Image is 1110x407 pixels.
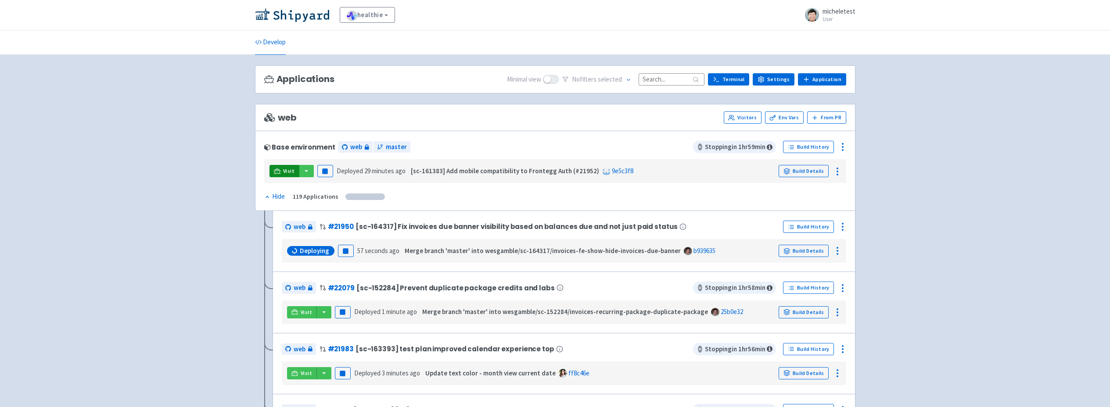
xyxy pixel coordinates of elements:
[328,283,355,293] a: #22079
[354,307,417,316] span: Deployed
[382,369,420,377] time: 3 minutes ago
[425,369,556,377] strong: Update text color - month view current date
[779,306,829,318] a: Build Details
[350,142,362,152] span: web
[340,7,395,23] a: healthie
[337,167,406,175] span: Deployed
[287,367,317,379] a: Visit
[364,167,406,175] time: 29 minutes ago
[287,306,317,318] a: Visit
[282,282,316,294] a: web
[293,192,338,202] div: 119 Applications
[800,8,855,22] a: micheletest User
[693,282,776,294] span: Stopping in 1 hr 58 min
[807,111,846,124] button: From PR
[335,367,351,379] button: Pause
[783,343,834,355] a: Build History
[294,344,305,354] span: web
[338,141,373,153] a: web
[255,8,329,22] img: Shipyard logo
[328,344,354,353] a: #21983
[264,113,297,123] span: web
[386,142,407,152] span: master
[779,367,829,379] a: Build Details
[507,75,541,85] span: Minimal view
[765,111,804,124] a: Env Vars
[357,246,399,255] time: 57 seconds ago
[382,307,417,316] time: 1 minute ago
[356,284,555,292] span: [sc-152284] Prevent duplicate package credits and labs
[568,369,589,377] a: ff8c46e
[753,73,794,86] a: Settings
[708,73,749,86] a: Terminal
[779,245,829,257] a: Build Details
[639,73,704,85] input: Search...
[823,16,855,22] small: User
[301,370,312,377] span: Visit
[264,74,334,84] h3: Applications
[411,167,599,175] strong: [sc-161383] Add mobile compatibility to Frontegg Auth (#21952)
[783,221,834,233] a: Build History
[405,246,681,255] strong: Merge branch 'master' into wesgamble/sc-164317/invoices-fe-show-hide-invoices-due-banner
[356,345,554,353] span: [sc-163393] test plan improved calendar experience top
[294,283,305,293] span: web
[282,221,316,233] a: web
[823,7,855,15] span: micheletest
[300,246,329,255] span: Deploying
[283,168,295,175] span: Visit
[335,306,351,318] button: Pause
[356,223,678,230] span: [sc-164317] Fix invoices due banner visibility based on balances due and not just paid status
[264,143,335,151] div: Base environment
[269,165,299,177] a: Visit
[317,165,333,177] button: Pause
[301,309,312,316] span: Visit
[255,30,286,55] a: Develop
[422,307,708,316] strong: Merge branch 'master' into wesgamble/sc-152284/invoices-recurring-package-duplicate-package
[264,192,285,202] div: Hide
[282,343,316,355] a: web
[779,165,829,177] a: Build Details
[572,75,622,85] span: No filter s
[693,141,776,153] span: Stopping in 1 hr 59 min
[693,343,776,355] span: Stopping in 1 hr 56 min
[294,222,305,232] span: web
[783,141,834,153] a: Build History
[798,73,846,86] a: Application
[374,141,410,153] a: master
[783,282,834,294] a: Build History
[354,369,420,377] span: Deployed
[724,111,762,124] a: Visitors
[264,192,286,202] button: Hide
[598,75,622,83] span: selected
[721,307,743,316] a: 25b0e32
[693,246,715,255] a: b939635
[612,167,633,175] a: 9e5c3f8
[338,245,354,257] button: Pause
[328,222,354,231] a: #21950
